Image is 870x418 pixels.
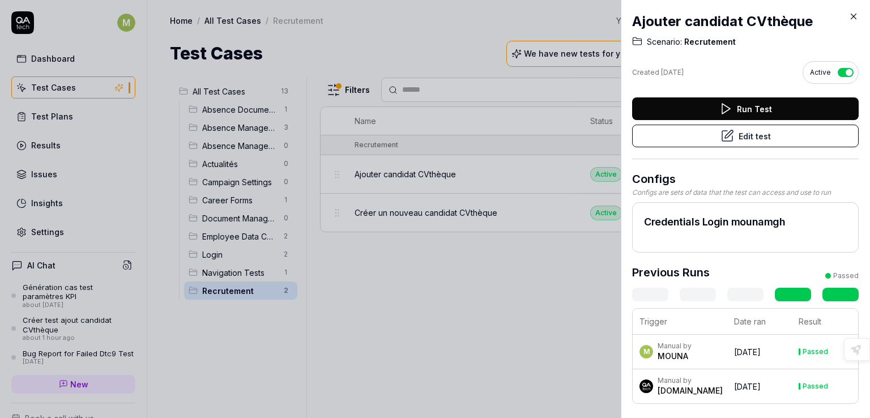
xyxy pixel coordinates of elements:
span: Active [810,67,831,78]
h2: Credentials Login mounamgh [644,214,847,229]
th: Date ran [727,309,792,335]
div: Passed [803,383,828,390]
span: Scenario: [647,36,682,48]
div: Configs are sets of data that the test can access and use to run [632,187,859,198]
time: [DATE] [661,68,684,76]
div: MOUNA [658,351,692,362]
span: M [639,345,653,359]
h3: Previous Runs [632,264,710,281]
div: Created [632,67,684,78]
th: Result [792,309,858,335]
img: 7ccf6c19-61ad-4a6c-8811-018b02a1b829.jpg [639,379,653,393]
div: Manual by [658,342,692,351]
button: Edit test [632,125,859,147]
time: [DATE] [734,347,761,357]
span: Recrutement [682,36,736,48]
time: [DATE] [734,382,761,391]
h2: Ajouter candidat CVthèque [632,11,859,32]
div: Manual by [658,376,723,385]
div: Passed [803,348,828,355]
div: Passed [833,271,859,281]
div: [DOMAIN_NAME] [658,385,723,396]
button: Run Test [632,97,859,120]
h3: Configs [632,170,859,187]
th: Trigger [633,309,727,335]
